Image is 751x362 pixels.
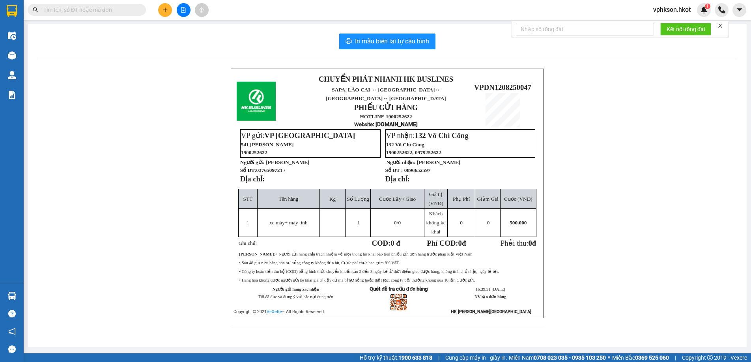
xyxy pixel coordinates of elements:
[504,196,532,202] span: Cước (VNĐ)
[426,211,445,235] span: Khách không kê khai
[370,286,428,292] strong: Quét để tra cứu đơn hàng
[386,142,424,147] span: 132 Võ Chí Công
[239,240,257,246] span: Ghi chú:
[701,6,708,13] img: icon-new-feature
[667,25,705,34] span: Kết nối tổng đài
[451,309,531,314] strong: HK [PERSON_NAME][GEOGRAPHIC_DATA]
[266,159,309,165] span: [PERSON_NAME]
[387,159,416,165] strong: Người nhận:
[354,121,418,127] strong: : [DOMAIN_NAME]
[383,95,446,101] span: ↔ [GEOGRAPHIC_DATA]
[269,220,308,226] span: xe máy+ máy tính
[267,309,282,314] a: VeXeRe
[487,220,490,226] span: 0
[8,71,16,79] img: warehouse-icon
[8,310,16,317] span: question-circle
[4,31,8,70] img: logo
[13,6,67,32] strong: CHUYỂN PHÁT NHANH HK BUSLINES
[239,252,274,256] strong: [PERSON_NAME]
[612,353,669,362] span: Miền Bắc
[394,220,401,226] span: /0
[243,196,253,202] span: STT
[319,75,453,83] strong: CHUYỂN PHÁT NHANH HK BUSLINES
[372,239,400,247] strong: COD:
[428,191,443,206] span: Giá trị (VNĐ)
[417,159,460,165] span: [PERSON_NAME]
[474,83,531,91] span: VPDN1208250047
[360,114,412,119] strong: HOTLINE 1900252622
[8,345,16,353] span: message
[256,167,285,173] span: 0376509721 /
[8,328,16,335] span: notification
[199,7,204,13] span: aim
[386,131,469,140] span: VP nhận:
[705,4,710,9] sup: 1
[163,7,168,13] span: plus
[8,32,16,40] img: warehouse-icon
[195,3,209,17] button: aim
[240,159,265,165] strong: Người gửi:
[718,6,725,13] img: phone-icon
[445,353,507,362] span: Cung cấp máy in - giấy in:
[608,356,610,359] span: ⚪️
[240,167,285,173] strong: Số ĐT:
[532,239,536,247] span: đ
[355,36,429,46] span: In mẫu biên lai tự cấu hình
[360,353,432,362] span: Hỗ trợ kỹ thuật:
[415,131,469,140] span: 132 Võ Chí Công
[706,4,709,9] span: 1
[398,355,432,361] strong: 1900 633 818
[239,278,475,282] span: • Hàng hóa không được người gửi kê khai giá trị đầy đủ mà bị hư hỏng hoặc thất lạc, công ty bồi t...
[247,220,249,226] span: 1
[346,38,352,45] span: printer
[8,292,16,300] img: warehouse-icon
[8,91,16,99] img: solution-icon
[477,196,498,202] span: Giảm Giá
[404,167,431,173] span: 0896652597
[72,57,129,65] span: VPDN1208250047
[509,353,606,362] span: Miền Nam
[635,355,669,361] strong: 0369 525 060
[177,3,191,17] button: file-add
[239,252,472,256] span: : • Người gửi hàng chịu trách nhiệm về mọi thông tin khai báo trên phiếu gửi đơn hàng trước pháp ...
[394,220,397,226] span: 0
[12,46,71,58] span: ↔ [GEOGRAPHIC_DATA]
[354,121,373,127] span: Website
[707,355,713,360] span: copyright
[390,239,400,247] span: 0 đ
[458,239,462,247] span: 0
[234,309,324,314] span: Copyright © 2021 – All Rights Reserved
[239,261,400,265] span: • Sau 48 giờ nếu hàng hóa hư hỏng công ty không đền bù, Cước phí chưa bao gồm 8% VAT.
[453,196,470,202] span: Phụ Phí
[347,196,369,202] span: Số Lượng
[339,34,435,49] button: printerIn mẫu biên lai tự cấu hình
[8,51,16,60] img: warehouse-icon
[9,40,71,58] span: ↔ [GEOGRAPHIC_DATA]
[528,239,532,247] span: 0
[239,269,499,274] span: • Công ty hoàn tiền thu hộ (COD) bằng hình thức chuyển khoản sau 2 đến 3 ngày kể từ thời điểm gia...
[475,295,506,299] strong: NV tạo đơn hàng
[534,355,606,361] strong: 0708 023 035 - 0935 103 250
[181,7,186,13] span: file-add
[354,103,418,112] strong: PHIẾU GỬI HÀNG
[717,23,723,28] span: close
[675,353,676,362] span: |
[379,196,416,202] span: Cước Lấy / Giao
[476,287,505,291] span: 16:39:31 [DATE]
[326,87,446,101] span: SAPA, LÀO CAI ↔ [GEOGRAPHIC_DATA]
[386,149,441,155] span: 1900252622, 0979252622
[240,175,265,183] strong: Địa chỉ:
[278,196,298,202] span: Tên hàng
[33,7,38,13] span: search
[357,220,360,226] span: 1
[9,34,71,58] span: SAPA, LÀO CAI ↔ [GEOGRAPHIC_DATA]
[264,131,355,140] span: VP [GEOGRAPHIC_DATA]
[660,23,711,35] button: Kết nối tổng đài
[427,239,466,247] strong: Phí COD: đ
[329,196,336,202] span: Kg
[43,6,136,14] input: Tìm tên, số ĐT hoặc mã đơn
[7,5,17,17] img: logo-vxr
[516,23,654,35] input: Nhập số tổng đài
[273,287,319,291] strong: Người gửi hàng xác nhận
[237,82,276,121] img: logo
